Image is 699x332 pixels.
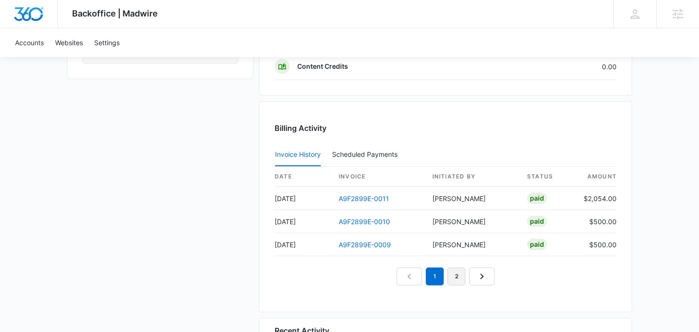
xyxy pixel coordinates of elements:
em: 1 [426,267,444,285]
td: [DATE] [275,210,331,233]
div: v 4.0.25 [26,15,46,23]
td: $500.00 [576,233,617,256]
a: A9F2899E-0011 [339,194,389,202]
nav: Pagination [397,267,495,285]
button: Invoice History [275,144,321,166]
a: A9F2899E-0009 [339,241,391,249]
td: $500.00 [576,210,617,233]
th: Initiated By [425,167,520,187]
th: amount [576,167,617,187]
div: Paid [527,239,547,250]
td: $2,054.00 [576,187,617,210]
img: tab_keywords_by_traffic_grey.svg [94,55,101,62]
img: tab_domain_overview_orange.svg [25,55,33,62]
span: Backoffice | Madwire [72,8,158,18]
div: Domain: [DOMAIN_NAME] [24,24,104,32]
td: [PERSON_NAME] [425,187,520,210]
a: A9F2899E-0010 [339,218,390,226]
th: invoice [331,167,425,187]
img: logo_orange.svg [15,15,23,23]
h3: Billing Activity [275,122,617,134]
td: [DATE] [275,187,331,210]
div: Domain Overview [36,56,84,62]
th: date [275,167,331,187]
a: Next Page [469,267,495,285]
td: [DATE] [275,233,331,256]
a: Settings [89,28,125,57]
a: Websites [49,28,89,57]
div: Paid [527,216,547,227]
td: [PERSON_NAME] [425,233,520,256]
div: Paid [527,193,547,204]
a: Accounts [9,28,49,57]
div: Keywords by Traffic [104,56,159,62]
td: [PERSON_NAME] [425,210,520,233]
img: website_grey.svg [15,24,23,32]
p: Content Credits [297,62,348,71]
div: Scheduled Payments [332,151,401,158]
td: 0.00 [517,53,617,80]
th: status [520,167,576,187]
a: Page 2 [447,267,465,285]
